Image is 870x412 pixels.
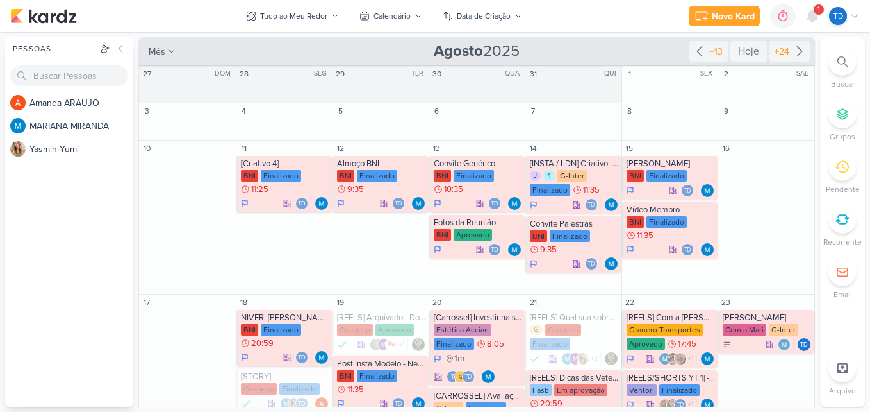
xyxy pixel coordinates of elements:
div: BNI [530,230,547,242]
div: [REELS/SHORTS YT 1] - Siglas [627,373,716,383]
span: mês [149,45,165,58]
div: Colaboradores: Thais de carvalho [392,397,408,410]
div: último check-in há 1 mês [445,352,464,365]
img: MARIANA MIRANDA [701,399,714,411]
p: Recorrente [823,236,862,248]
img: MARIANA MIRANDA [482,370,495,383]
p: Arquivo [829,385,856,397]
img: Sarah Violante [674,352,687,365]
div: Colaboradores: Thais de carvalho [488,243,504,256]
div: Responsável: MARIANA MIRANDA [412,397,425,410]
div: Hoje [730,41,767,62]
span: +2 [589,354,598,364]
input: Buscar Pessoas [10,65,128,86]
div: Vídeo Membro [627,205,716,215]
div: BNI [337,170,354,182]
div: Finalizado [646,216,687,228]
p: Td [800,342,808,348]
img: MARIANA MIRANDA [280,397,293,410]
div: 16 [719,142,732,155]
div: 15 [623,142,636,155]
div: BNI [627,216,644,228]
div: Colaboradores: MARIANA MIRANDA [778,338,794,351]
p: Td [395,201,402,207]
span: 10:35 [444,185,463,194]
span: +1 [687,400,694,410]
div: [REELS] Arquivado - Do caldo.... [337,313,426,323]
div: Em Andamento [337,399,345,409]
div: SAB [796,69,813,79]
span: 20:59 [251,339,274,348]
div: Ceagesp [241,383,277,395]
div: Aprovado [454,229,492,241]
div: Thais de carvalho [488,243,501,256]
div: Responsável: MARIANA MIRANDA [605,257,618,270]
div: Finalizado [530,184,570,196]
div: Responsável: Leviê Agência de Marketing Digital [412,338,425,351]
div: 13 [431,142,443,155]
div: Thais de carvalho [462,370,475,383]
img: ow se liga [385,338,398,351]
div: Colaboradores: MARIANA MIRANDA, Everton Granero, Sarah Violante, Thais de carvalho [659,352,697,365]
div: 23 [719,296,732,309]
img: Leviê Agência de Marketing Digital [412,338,425,351]
div: +24 [772,45,792,58]
div: [REELS] Com a Sylvia [627,313,716,323]
img: MARIANA MIRANDA [605,257,618,270]
img: MARIANA MIRANDA [412,397,425,410]
div: Em Andamento [627,354,634,364]
span: 8:05 [487,339,504,348]
button: Novo Kard [689,6,760,26]
div: A Fazer [723,340,732,349]
div: 21 [527,296,539,309]
div: Convite Palestras [530,219,619,229]
img: MARIANA MIRANDA [315,197,328,210]
div: G-Inter [769,324,798,336]
p: Td [833,10,843,22]
div: [REELS] Dicas das Veteranas - Notas Complementares [530,373,619,383]
img: Leviê Agência de Marketing Digital [370,338,382,351]
div: Responsável: Thais de carvalho [798,338,810,351]
img: MARIANA MIRANDA [778,338,791,351]
span: 11:35 [637,231,653,240]
div: Thais de carvalho [585,257,598,270]
p: Td [298,355,306,361]
img: MARIANA MIRANDA [701,243,714,256]
div: [Criativo 4] [241,159,330,169]
div: Thais de carvalho [488,197,501,210]
img: MARIANA MIRANDA [10,118,26,133]
div: J [530,171,541,181]
img: Yasmin Yumi [10,141,26,157]
p: t [451,374,454,381]
p: Td [587,202,595,209]
div: +13 [707,45,725,58]
span: 9:35 [540,245,557,254]
div: 8 [623,105,636,117]
div: Em Andamento [627,185,634,196]
div: Colaboradores: Thais de carvalho [392,197,408,210]
p: Td [491,247,498,253]
div: [Carrossel] Investir na sua saúde [434,313,523,323]
div: Em Andamento [241,198,249,209]
div: [INSTA / LDN] Criativo - Tipos de mudanças internacionais [530,159,619,169]
div: Responsável: MARIANA MIRANDA [315,197,328,210]
p: Pendente [826,184,860,195]
p: Td [587,261,595,268]
div: Finalizado [261,170,301,182]
div: Em aprovação [554,384,607,396]
div: Colaboradores: Sarah Violante, Leviê Agência de Marketing Digital, Thais de carvalho, Ventori Ofi... [659,399,697,411]
li: Ctrl + F [820,47,865,90]
div: Ideias Ginter [723,313,812,323]
div: Finalizado [434,338,474,350]
div: Thais de carvalho [392,197,405,210]
div: Finalizado [454,170,494,182]
img: MARIANA MIRANDA [315,351,328,364]
div: Colaboradores: tatianeacciari@gmail.com, IDBOX - Agência de Design, Thais de carvalho [447,370,478,383]
img: MARIANA MIRANDA [508,243,521,256]
div: Colaboradores: Thais de carvalho [585,198,601,211]
div: Em Andamento [337,198,345,209]
div: Finalizado [337,338,347,351]
div: Thais de carvalho [295,397,308,410]
div: Ceagesp [545,324,581,336]
div: BNI [337,370,354,382]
